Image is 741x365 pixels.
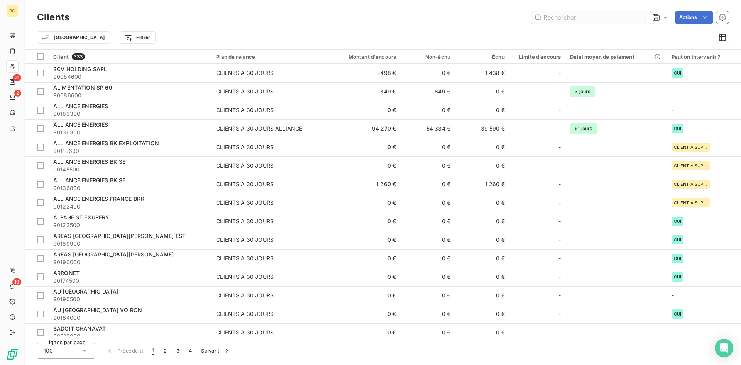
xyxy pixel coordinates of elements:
td: 0 € [455,156,509,175]
div: CLIENTS A 30 JOURS [216,199,274,207]
img: Logo LeanPay [6,348,19,360]
span: ALLIANCE ENERGIES BK SE [53,158,125,165]
span: ALIMENTATION SP 69 [53,84,112,91]
button: Actions [675,11,713,24]
span: ARRONET [53,270,80,276]
div: Non-échu [405,54,450,60]
div: Échu [460,54,505,60]
span: 21 [13,74,21,81]
span: Client [53,54,69,60]
td: 39 590 € [455,119,509,138]
td: 0 € [455,82,509,101]
td: 0 € [328,156,401,175]
td: 1 438 € [455,64,509,82]
td: 0 € [401,64,455,82]
td: 0 € [455,138,509,156]
span: ALLIANCE ENERGIES FRANCE BKR [53,195,144,202]
span: - [672,88,674,95]
td: 0 € [401,231,455,249]
span: 90174500 [53,277,207,285]
div: CLIENTS A 30 JOURS [216,88,274,95]
span: 90190000 [53,258,207,266]
input: Rechercher [531,11,647,24]
span: 19 [12,278,21,285]
span: 90136300 [53,129,207,136]
td: 1 260 € [455,175,509,194]
span: 100 [44,347,53,355]
span: - [672,329,674,336]
td: 1 260 € [328,175,401,194]
span: OUI [674,238,681,242]
div: CLIENTS A 30 JOURS [216,273,274,281]
td: 94 270 € [328,119,401,138]
span: CLIENT A SUPPRIMER [674,145,708,149]
td: 0 € [455,286,509,305]
span: 90123500 [53,221,207,229]
button: 1 [148,343,159,359]
span: AREAS [GEOGRAPHIC_DATA][PERSON_NAME] [53,251,174,258]
span: CLIENT A SUPPRIMER [674,163,708,168]
span: 333 [72,53,85,60]
span: 3 jours [570,86,595,97]
span: ALLIANCE ENERGIES [53,103,108,109]
td: 0 € [328,286,401,305]
span: AREAS [GEOGRAPHIC_DATA][PERSON_NAME] EST [53,233,186,239]
div: CLIENTS A 30 JOURS [216,255,274,262]
span: - [558,292,561,299]
span: ALLIANCE ENERGIES BK EXPLOITATION [53,140,159,146]
span: 90084600 [53,73,207,81]
span: 90145500 [53,166,207,173]
td: 0 € [328,268,401,286]
td: 0 € [328,101,401,119]
td: 0 € [401,194,455,212]
span: 90118600 [53,147,207,155]
span: 90183300 [53,110,207,118]
div: Limite d’encours [514,54,561,60]
span: CLIENT A SUPPRIMER [674,182,708,187]
td: 0 € [328,212,401,231]
td: 54 334 € [401,119,455,138]
div: Open Intercom Messenger [715,339,733,357]
td: 0 € [401,156,455,175]
td: 0 € [401,268,455,286]
td: 0 € [401,249,455,268]
span: AU [GEOGRAPHIC_DATA] VOIRON [53,307,142,313]
span: - [558,255,561,262]
div: CLIENTS A 30 JOURS [216,236,274,244]
span: 90136800 [53,184,207,192]
span: - [558,217,561,225]
div: Montant d'encours [333,54,396,60]
span: - [558,199,561,207]
span: OUI [674,126,681,131]
button: 3 [172,343,184,359]
td: 849 € [401,82,455,101]
td: 0 € [401,286,455,305]
span: OUI [674,219,681,224]
td: 0 € [401,323,455,342]
span: CLIENT A SUPPRIMER [674,200,708,205]
span: 2 [14,90,21,97]
span: OUI [674,71,681,75]
button: 2 [159,343,171,359]
span: 90190500 [53,295,207,303]
div: CLIENTS A 30 JOURS [216,106,274,114]
td: 0 € [328,194,401,212]
td: 0 € [401,305,455,323]
div: CLIENTS A 30 JOURS [216,310,274,318]
span: 90122400 [53,203,207,211]
td: 0 € [455,323,509,342]
span: - [558,143,561,151]
span: 3CV HOLDING SARL [53,66,107,72]
span: OUI [674,275,681,279]
div: CLIENTS A 30 JOURS [216,162,274,170]
span: - [558,88,561,95]
span: 90164000 [53,314,207,322]
div: Délai moyen de paiement [570,54,662,60]
h3: Clients [37,10,69,24]
span: - [558,236,561,244]
span: OUI [674,312,681,316]
div: Plan de relance [216,54,323,60]
span: - [558,125,561,132]
span: 90189900 [53,240,207,248]
span: - [558,310,561,318]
